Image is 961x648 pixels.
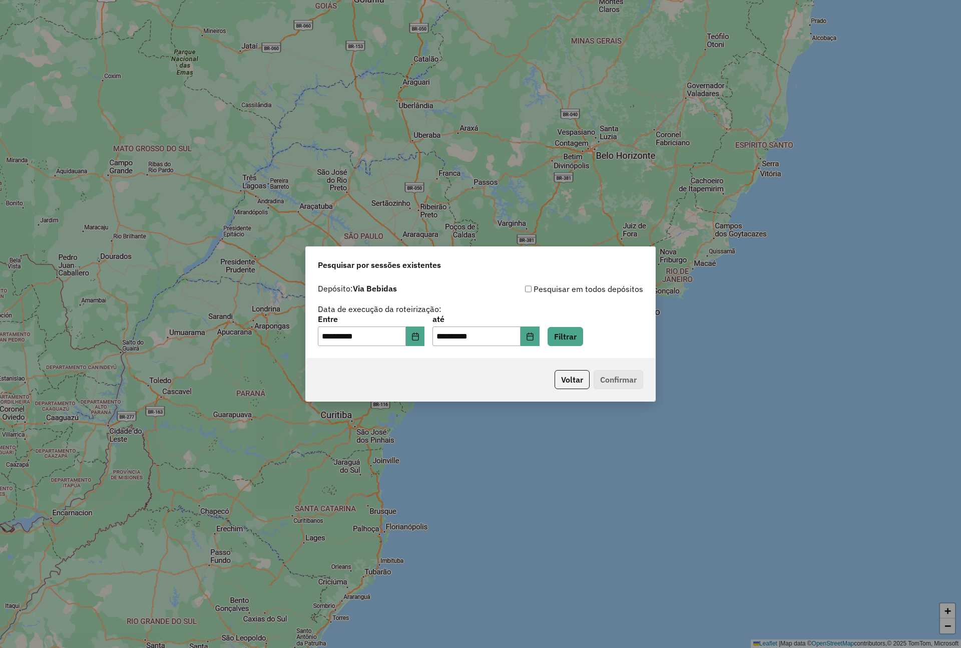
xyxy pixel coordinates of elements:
[318,313,424,325] label: Entre
[318,282,397,294] label: Depósito:
[521,327,540,347] button: Choose Date
[432,313,539,325] label: até
[318,303,441,315] label: Data de execução da roteirização:
[406,327,425,347] button: Choose Date
[353,283,397,293] strong: Via Bebidas
[318,259,441,271] span: Pesquisar por sessões existentes
[555,370,590,389] button: Voltar
[548,327,583,346] button: Filtrar
[480,283,643,295] div: Pesquisar em todos depósitos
